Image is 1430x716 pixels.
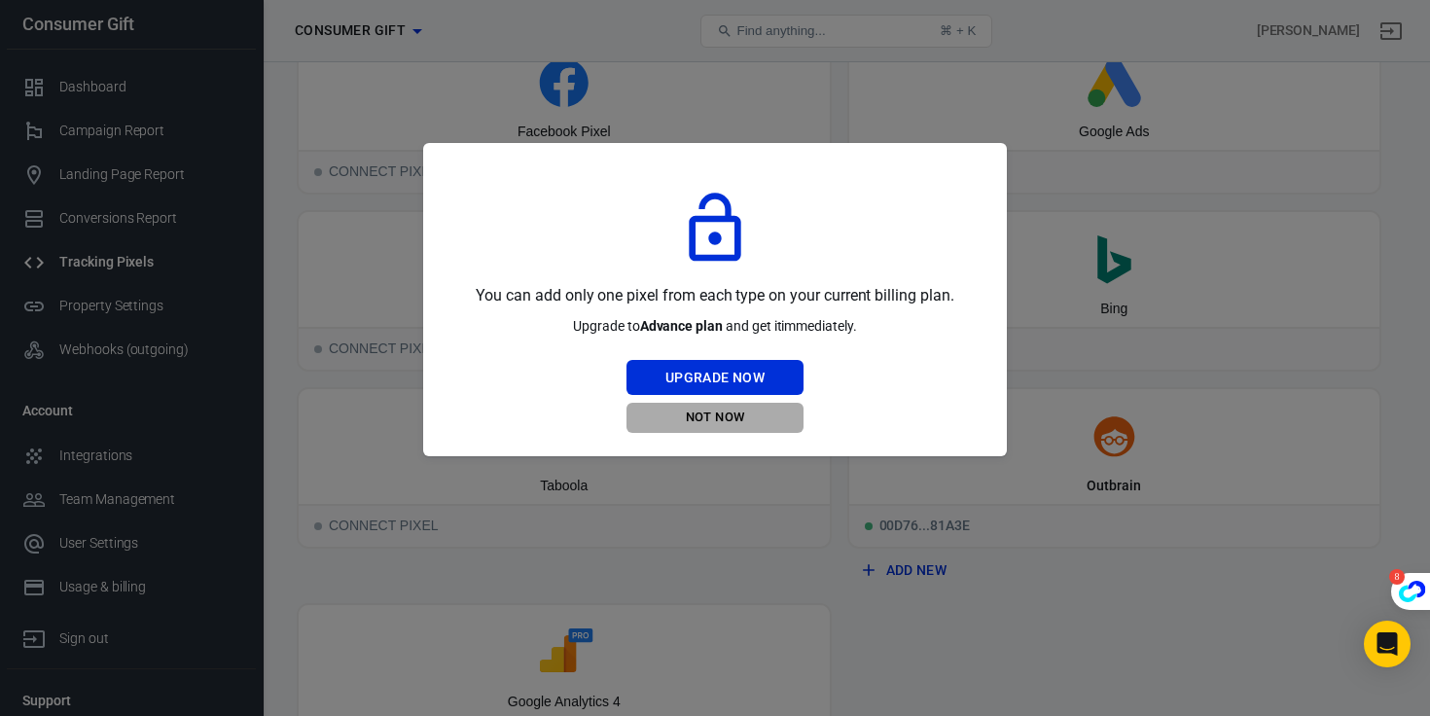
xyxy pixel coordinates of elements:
button: Upgrade Now [626,360,804,396]
strong: Advance plan [640,318,723,334]
p: You can add only one pixel from each type on your current billing plan. [476,283,953,308]
p: Upgrade to and get it immediately. [573,316,857,337]
div: Open Intercom Messenger [1364,621,1411,667]
button: Not Now [626,403,804,433]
